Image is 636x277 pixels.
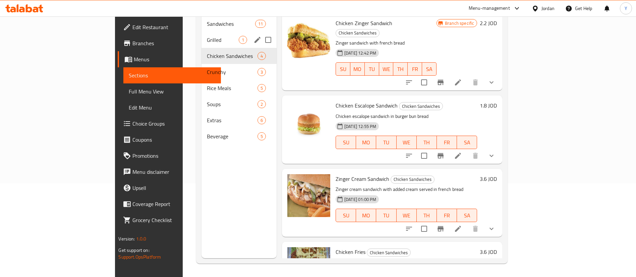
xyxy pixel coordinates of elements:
svg: Show Choices [487,78,496,86]
div: Soups2 [201,96,277,112]
div: Crunchy [207,68,257,76]
span: SU [339,64,348,74]
button: show more [483,74,500,90]
button: FR [408,62,422,76]
span: Menu disclaimer [132,168,216,176]
span: TH [419,211,434,220]
span: Chicken Sandwiches [399,102,443,110]
span: 11 [255,21,266,27]
button: FR [437,136,457,149]
button: Branch-specific-item [432,221,449,237]
span: Sandwiches [207,20,255,28]
span: MO [359,138,373,147]
span: Zinger Cream Sandwich [336,174,389,184]
button: Branch-specific-item [432,148,449,164]
span: Beverage [207,132,257,140]
span: Y [625,5,627,12]
button: TU [376,209,396,222]
span: TU [379,138,394,147]
span: SA [460,138,474,147]
button: SU [336,209,356,222]
span: [DATE] 01:00 PM [342,196,379,203]
img: Chicken Escalope Sandwich [287,101,330,144]
span: Edit Menu [129,103,216,112]
button: SA [457,136,477,149]
nav: Menu sections [201,13,277,147]
span: 3 [258,69,266,75]
div: Rice Meals [207,84,257,92]
a: Edit Restaurant [118,19,221,35]
span: SA [460,211,474,220]
span: Choice Groups [132,120,216,128]
div: items [257,132,266,140]
a: Coupons [118,132,221,148]
div: Jordan [541,5,555,12]
div: items [255,20,266,28]
div: Chicken Sandwiches [391,176,435,184]
h6: 3.6 JOD [480,247,497,257]
div: Chicken Sandwiches [336,29,380,37]
button: sort-choices [401,221,417,237]
div: items [257,100,266,108]
button: MO [356,136,376,149]
button: SA [457,209,477,222]
div: Chicken Sandwiches [367,249,411,257]
span: Chicken Sandwiches [391,176,434,183]
span: 1.0.0 [136,234,146,243]
button: MO [356,209,376,222]
span: Extras [207,116,257,124]
div: Menu-management [469,4,510,12]
button: TH [393,62,408,76]
h6: 3.6 JOD [480,174,497,184]
div: items [239,36,247,44]
a: Edit menu item [454,78,462,86]
a: Edit menu item [454,152,462,160]
span: Get support on: [118,246,149,255]
span: Grilled [207,36,239,44]
span: Chicken Escalope Sandwich [336,100,398,111]
span: Sections [129,71,216,79]
button: SA [422,62,437,76]
span: SU [339,211,353,220]
a: Menu disclaimer [118,164,221,180]
div: Beverage5 [201,128,277,144]
span: Edit Restaurant [132,23,216,31]
button: FR [437,209,457,222]
button: TH [417,209,437,222]
span: Select to update [417,222,431,236]
button: WE [397,209,417,222]
div: items [257,116,266,124]
div: Crunchy3 [201,64,277,80]
span: Coupons [132,136,216,144]
span: Promotions [132,152,216,160]
a: Promotions [118,148,221,164]
span: MO [359,211,373,220]
div: items [257,84,266,92]
a: Sections [123,67,221,83]
span: 4 [258,53,266,59]
span: Chicken Zinger Sandwich [336,18,392,28]
button: delete [467,74,483,90]
span: FR [440,138,454,147]
button: sort-choices [401,148,417,164]
h6: 1.8 JOD [480,101,497,110]
span: WE [399,211,414,220]
span: 5 [258,85,266,91]
img: Chicken Zinger Sandwich [287,18,330,61]
button: show more [483,148,500,164]
span: [DATE] 12:42 PM [342,50,379,56]
span: Version: [118,234,135,243]
span: 1 [239,37,247,43]
span: 2 [258,101,266,108]
span: 5 [258,133,266,140]
button: delete [467,148,483,164]
span: TU [379,211,394,220]
span: TU [367,64,377,74]
a: Menus [118,51,221,67]
button: TH [417,136,437,149]
a: Coverage Report [118,196,221,212]
span: TH [419,138,434,147]
button: sort-choices [401,74,417,90]
span: Upsell [132,184,216,192]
